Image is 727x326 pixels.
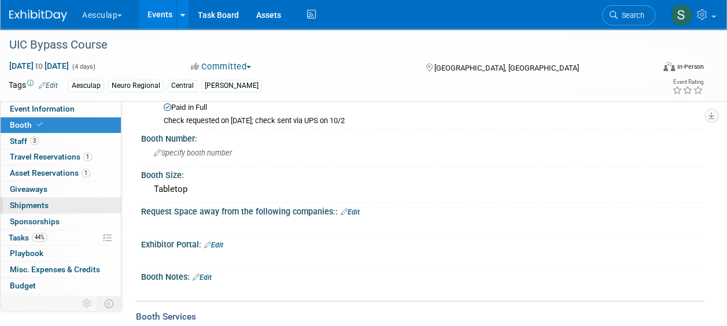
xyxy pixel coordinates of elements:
a: Event Information [1,101,121,117]
span: 44% [32,233,47,242]
div: Booth Services [136,310,704,323]
a: Misc. Expenses & Credits [1,262,121,277]
div: Tabletop [150,180,695,198]
div: Check requested on [DATE]; check sent via UPS on 10/2 [164,116,695,126]
span: Search [618,11,644,20]
div: Central [168,80,197,92]
a: Shipments [1,198,121,213]
span: [DATE] [DATE] [9,61,69,71]
div: Booth Notes: [141,268,704,283]
div: Event Format [603,60,704,77]
div: Exhibitor Portal: [141,236,704,251]
span: Misc. Expenses & Credits [10,265,100,274]
div: Neuro Regional [108,80,164,92]
div: Booth Size: [141,166,704,181]
i: Booth reservation complete [37,121,43,128]
span: Staff [10,136,39,146]
span: (4 days) [71,63,95,71]
img: Sara Hurson [670,4,692,26]
span: Tasks [9,233,47,242]
div: Paid in Full [164,102,695,113]
a: Search [602,5,655,25]
img: ExhibitDay [9,10,67,21]
a: Tasks44% [1,230,121,246]
div: In-Person [677,62,704,71]
span: Specify booth number [154,149,232,157]
button: Committed [187,61,256,73]
a: Edit [341,208,360,216]
span: Booth [10,120,45,129]
td: Personalize Event Tab Strip [78,296,98,311]
span: [GEOGRAPHIC_DATA], [GEOGRAPHIC_DATA] [434,64,579,72]
a: Budget [1,278,121,294]
span: Asset Reservations [10,168,90,177]
span: 1 [83,153,92,161]
span: 3 [30,136,39,145]
a: Edit [193,273,212,281]
a: Playbook [1,246,121,261]
span: Sponsorships [10,217,60,226]
td: Tags [9,79,58,92]
span: to [34,61,45,71]
div: [PERSON_NAME] [201,80,262,92]
a: Booth [1,117,121,133]
div: Aesculap [68,80,104,92]
div: UIC Bypass Course [5,35,644,55]
span: Travel Reservations [10,152,92,161]
div: Request Space away from the following companies:: [141,203,704,218]
a: Sponsorships [1,214,121,229]
a: Staff3 [1,134,121,149]
span: Budget [10,281,36,290]
span: Event Information [10,104,75,113]
div: Booth Number: [141,130,704,145]
span: 1 [82,169,90,177]
a: Edit [39,81,58,90]
a: Travel Reservations1 [1,149,121,165]
span: Shipments [10,201,49,210]
img: Format-Inperson.png [663,62,675,71]
span: Playbook [10,249,43,258]
td: Toggle Event Tabs [98,296,121,311]
div: Event Rating [672,79,703,85]
a: Asset Reservations1 [1,165,121,181]
span: Giveaways [10,184,47,194]
a: Edit [204,241,223,249]
a: Giveaways [1,181,121,197]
